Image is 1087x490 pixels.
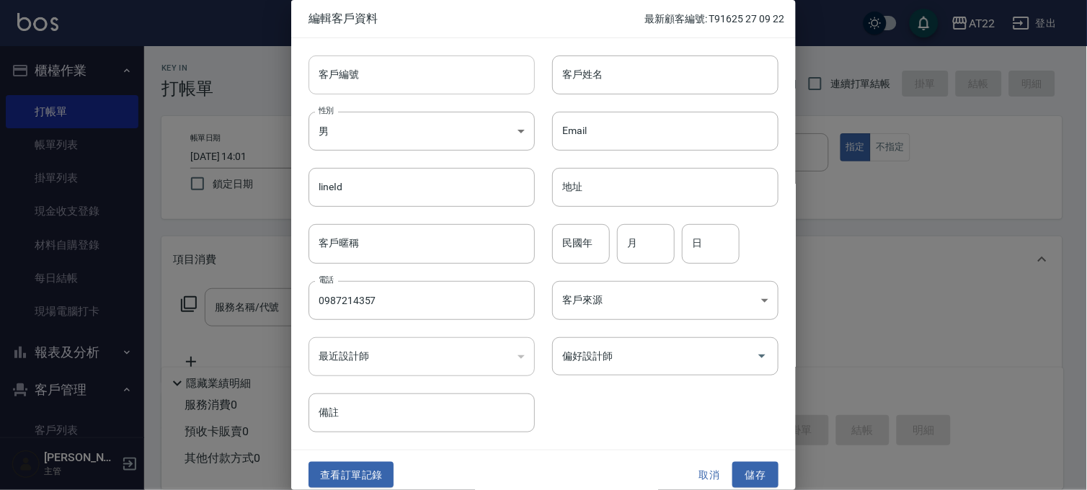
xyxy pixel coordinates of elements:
p: 最新顧客編號: T91625 27 09 22 [644,12,784,27]
button: 取消 [686,462,732,489]
span: 編輯客戶資料 [309,12,644,26]
button: 儲存 [732,462,778,489]
div: 男 [309,112,535,151]
button: 查看訂單記錄 [309,462,394,489]
button: Open [750,344,773,367]
label: 性別 [319,105,334,116]
label: 電話 [319,275,334,285]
